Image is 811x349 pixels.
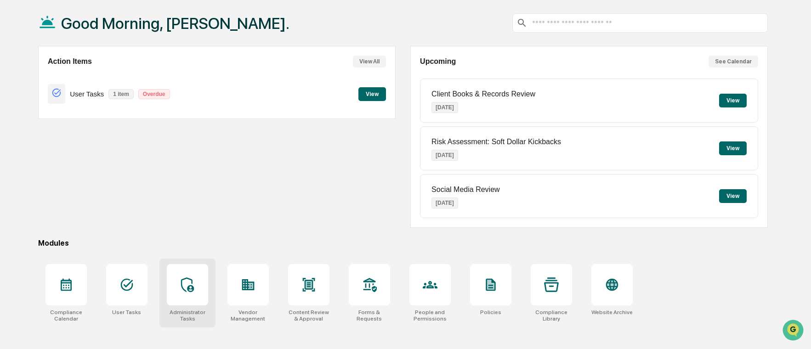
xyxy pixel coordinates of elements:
div: Forms & Requests [349,309,390,322]
div: Content Review & Approval [288,309,329,322]
span: Data Lookup [18,180,58,190]
p: User Tasks [70,90,104,98]
h1: Good Morning, [PERSON_NAME]. [61,14,289,33]
div: Vendor Management [227,309,269,322]
a: Powered byPylon [65,203,111,210]
p: Social Media Review [431,186,500,194]
button: View [719,141,747,155]
div: Start new chat [41,70,151,79]
p: [DATE] [431,102,458,113]
p: Client Books & Records Review [431,90,535,98]
div: Compliance Library [531,309,572,322]
button: See all [142,100,167,111]
button: See Calendar [709,56,758,68]
span: [PERSON_NAME] [28,125,74,132]
a: View [358,89,386,98]
h2: Upcoming [420,57,456,66]
a: 🔎Data Lookup [6,177,62,193]
button: Start new chat [156,73,167,84]
span: Pylon [91,203,111,210]
div: Administrator Tasks [167,309,208,322]
p: Risk Assessment: Soft Dollar Kickbacks [431,138,561,146]
h2: Action Items [48,57,92,66]
img: 1746055101610-c473b297-6a78-478c-a979-82029cc54cd1 [9,70,26,87]
img: 4531339965365_218c74b014194aa58b9b_72.jpg [19,70,36,87]
iframe: Open customer support [782,319,806,343]
div: Compliance Calendar [45,309,87,322]
p: [DATE] [431,197,458,208]
button: View All [353,56,386,68]
p: Overdue [138,89,170,99]
a: 🗄️Attestations [63,159,118,176]
div: Past conversations [9,102,62,109]
div: Policies [480,309,501,315]
span: [DATE] [81,125,100,132]
p: 1 item [108,89,134,99]
div: People and Permissions [409,309,451,322]
div: Modules [38,239,768,248]
div: 🗄️ [67,164,74,171]
img: Gabrielle Rosser [9,116,24,131]
button: View [358,87,386,101]
div: We're available if you need us! [41,79,126,87]
span: Preclearance [18,163,59,172]
div: Website Archive [591,309,633,315]
a: 🖐️Preclearance [6,159,63,176]
div: 🔎 [9,181,17,189]
button: View [719,94,747,107]
span: • [76,125,79,132]
p: [DATE] [431,150,458,161]
span: Attestations [76,163,114,172]
div: User Tasks [112,309,141,315]
p: How can we help? [9,19,167,34]
div: 🖐️ [9,164,17,171]
button: View [719,189,747,203]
